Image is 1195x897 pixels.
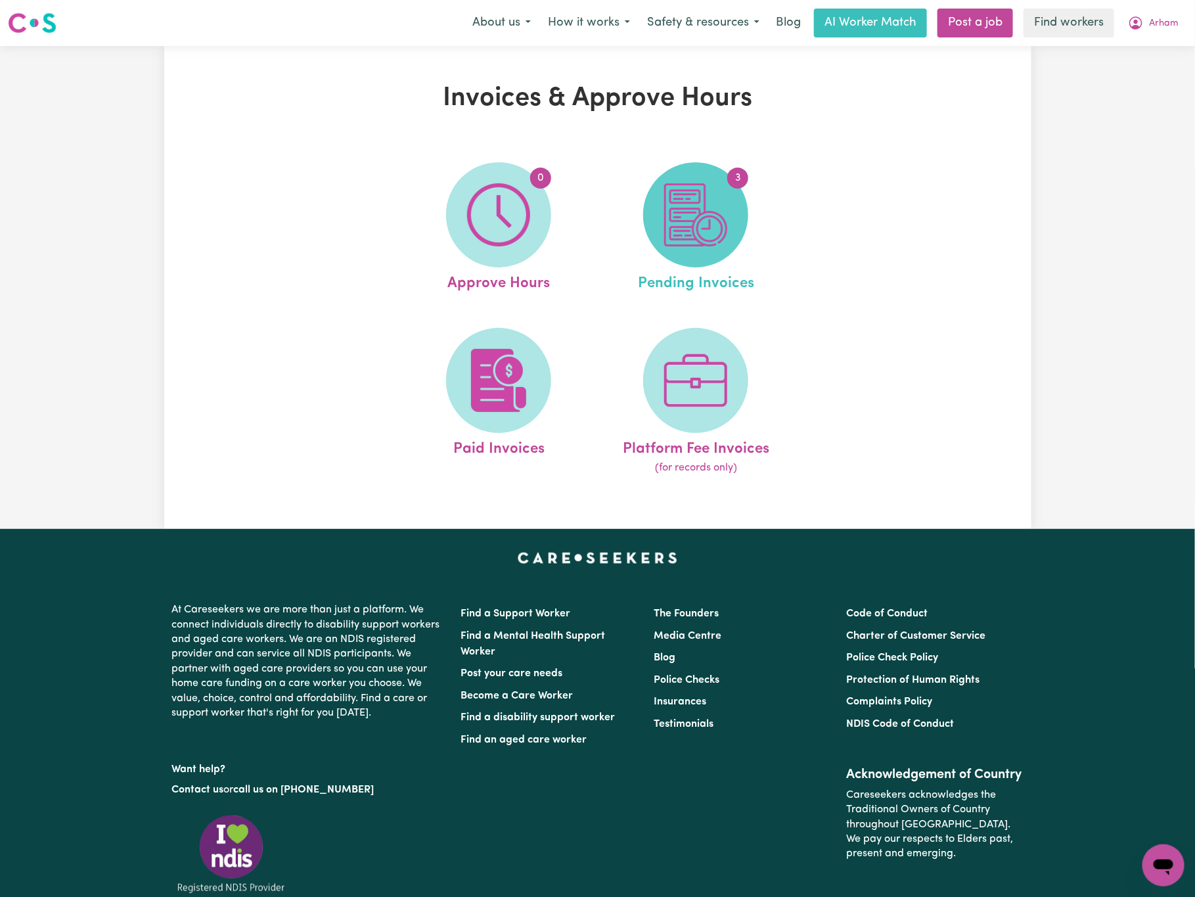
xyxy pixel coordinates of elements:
[1024,9,1114,37] a: Find workers
[768,9,809,37] a: Blog
[172,597,445,725] p: At Careseekers we are more than just a platform. We connect individuals directly to disability su...
[461,609,571,619] a: Find a Support Worker
[461,691,574,701] a: Become a Care Worker
[654,719,713,729] a: Testimonials
[461,631,606,657] a: Find a Mental Health Support Worker
[846,697,932,707] a: Complaints Policy
[727,168,748,189] span: 3
[846,631,985,641] a: Charter of Customer Service
[404,162,593,295] a: Approve Hours
[461,712,616,723] a: Find a disability support worker
[846,653,938,663] a: Police Check Policy
[654,653,675,663] a: Blog
[601,328,790,476] a: Platform Fee Invoices(for records only)
[846,609,928,619] a: Code of Conduct
[846,675,980,685] a: Protection of Human Rights
[404,328,593,476] a: Paid Invoices
[654,675,719,685] a: Police Checks
[172,813,290,895] img: Registered NDIS provider
[846,783,1023,867] p: Careseekers acknowledges the Traditional Owners of Country throughout [GEOGRAPHIC_DATA]. We pay o...
[461,668,563,679] a: Post your care needs
[846,767,1023,783] h2: Acknowledgement of Country
[639,9,768,37] button: Safety & resources
[234,785,374,795] a: call us on [PHONE_NUMBER]
[601,162,790,295] a: Pending Invoices
[654,609,719,619] a: The Founders
[8,11,56,35] img: Careseekers logo
[654,631,721,641] a: Media Centre
[172,785,224,795] a: Contact us
[172,757,445,777] p: Want help?
[1149,16,1179,31] span: Arham
[638,267,754,295] span: Pending Invoices
[317,83,879,114] h1: Invoices & Approve Hours
[1119,9,1187,37] button: My Account
[1142,844,1184,886] iframe: Button to launch messaging window
[8,8,56,38] a: Careseekers logo
[539,9,639,37] button: How it works
[172,777,445,802] p: or
[447,267,550,295] span: Approve Hours
[530,168,551,189] span: 0
[518,553,677,563] a: Careseekers home page
[937,9,1013,37] a: Post a job
[814,9,927,37] a: AI Worker Match
[623,433,769,461] span: Platform Fee Invoices
[846,719,954,729] a: NDIS Code of Conduct
[464,9,539,37] button: About us
[655,460,737,476] span: (for records only)
[654,697,706,707] a: Insurances
[461,735,587,745] a: Find an aged care worker
[453,433,545,461] span: Paid Invoices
